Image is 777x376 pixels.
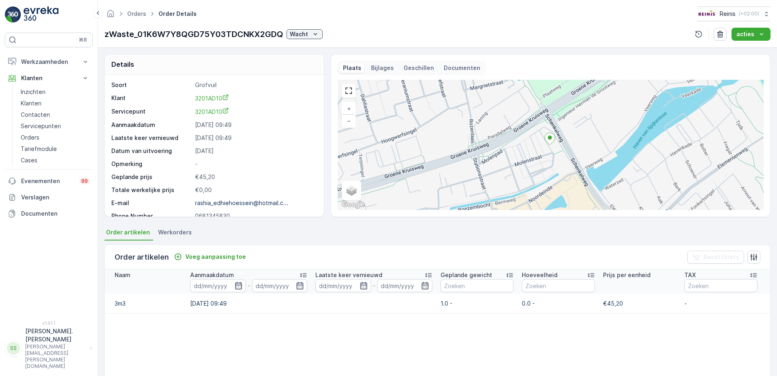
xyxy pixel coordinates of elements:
button: Reset filters [687,251,744,264]
p: Phone Number [111,212,192,220]
a: Layers [343,181,360,199]
p: Aanmaakdatum [190,271,234,279]
p: Grofvuil [195,81,315,89]
p: - [373,281,375,291]
p: Aanmaakdatum [111,121,192,129]
p: Servicepunten [21,122,61,130]
p: Wacht [290,30,308,38]
input: Zoeken [684,279,757,292]
p: Prijs per eenheid [603,271,651,279]
a: Startpagina [106,12,115,19]
p: Verslagen [21,193,89,201]
p: Details [111,59,134,69]
img: logo_light-DOdMpM7g.png [24,7,59,23]
p: 0681345830 [195,212,315,220]
p: Datum van uitvoering [111,147,192,155]
p: Geplande prijs [111,173,152,181]
p: Klanten [21,99,41,107]
p: Geplande gewicht [441,271,492,279]
button: Reinis(+02:00) [697,7,770,21]
p: Servicepunt [111,107,192,116]
p: Werkzaamheden [21,58,76,66]
p: ( +02:00 ) [739,11,759,17]
p: Plaats [343,64,361,72]
p: Evenementen [21,177,75,185]
a: Dit gebied openen in Google Maps (er wordt een nieuw venster geopend) [340,199,367,210]
button: acties [731,28,770,41]
input: dd/mm/yyyy [377,279,433,292]
p: Inzichten [21,88,46,96]
p: Tariefmodule [21,145,57,153]
input: Zoeken [522,279,595,292]
a: Orders [127,10,146,17]
input: dd/mm/yyyy [315,279,371,292]
span: Order artikelen [106,228,150,236]
button: Werkzaamheden [5,54,93,70]
td: 3m3 [105,294,186,313]
span: v 1.51.1 [5,321,93,326]
p: Laatste keer vernieuwd [111,134,192,142]
p: Voeg aanpassing toe [185,253,246,261]
span: 3201AD10 [195,108,229,115]
button: SS[PERSON_NAME].[PERSON_NAME][PERSON_NAME][EMAIL_ADDRESS][PERSON_NAME][DOMAIN_NAME] [5,327,93,369]
span: Werkorders [158,228,192,236]
a: Cases [17,155,93,166]
a: Contacten [17,109,93,120]
a: Servicepunten [17,120,93,132]
a: Documenten [5,205,93,222]
button: Voeg aanpassing toe [171,252,249,262]
p: Hoeveelheid [522,271,558,279]
p: Totale werkelijke prijs [111,186,174,194]
a: View Fullscreen [343,85,355,97]
img: Reinis-Logo-Vrijstaand_Tekengebied-1-copy2_aBO4n7j.png [697,9,716,18]
td: [DATE] 09:49 [186,294,311,313]
p: Cases [21,156,37,164]
p: - [195,160,315,168]
p: Contacten [21,111,50,119]
span: 3201AD10 [195,95,229,102]
p: Documenten [21,210,89,218]
p: 1.0 - [441,299,514,308]
p: Klant [111,94,192,103]
img: logo [5,7,21,23]
p: acties [736,30,754,38]
p: zWaste_01K6W7Y8QGD75Y03TDCNKX2GDQ [104,28,283,40]
p: Reinis [720,10,736,18]
p: [DATE] 09:49 [195,134,315,142]
p: [DATE] 09:49 [195,121,315,129]
a: 3201AD10 [195,94,315,103]
div: SS [7,342,20,355]
input: dd/mm/yyyy [190,279,246,292]
p: Order artikelen [115,251,169,263]
p: Orders [21,133,39,142]
p: [PERSON_NAME].[PERSON_NAME] [25,327,86,343]
span: + [347,105,351,112]
p: - [247,281,250,291]
span: €45,20 [195,173,215,180]
a: Orders [17,132,93,143]
p: rashia_edhiehoessein@hotmail.c... [195,199,288,206]
p: Documenten [444,64,480,72]
a: Tariefmodule [17,143,93,155]
span: Order Details [157,10,198,18]
p: Opmerking [111,160,192,168]
p: E-mail [111,199,192,207]
button: Wacht [286,29,323,39]
p: [PERSON_NAME][EMAIL_ADDRESS][PERSON_NAME][DOMAIN_NAME] [25,343,86,369]
input: Zoeken [441,279,514,292]
span: − [347,117,351,124]
a: Verslagen [5,189,93,205]
p: [DATE] [195,147,315,155]
p: ⌘B [79,37,87,43]
span: €0,00 [195,186,212,193]
input: dd/mm/yyyy [252,279,308,292]
p: Naam [115,271,130,279]
p: Klanten [21,74,76,82]
p: Laatste keer vernieuwd [315,271,382,279]
a: Inzichten [17,86,93,98]
a: Uitzoomen [343,115,355,127]
button: Klanten [5,70,93,86]
p: Geschillen [404,64,434,72]
p: TAX [684,271,696,279]
p: 0.0 - [522,299,595,308]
